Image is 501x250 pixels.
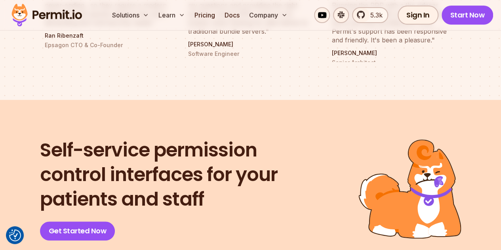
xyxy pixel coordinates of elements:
a: 5.3k [352,7,388,23]
a: Pricing [191,7,218,23]
a: Start Now [442,6,493,25]
p: Software Engineer [188,50,313,58]
a: Sign In [398,6,438,25]
img: Revisit consent button [9,229,21,241]
span: 5.3k [366,10,383,20]
a: Get Started Now [40,221,115,240]
h2: Self-service permission control interfaces for your [40,138,293,212]
span: patients and staff [40,187,293,212]
p: Senior Architect [332,59,457,67]
button: Learn [155,7,188,23]
button: Solutions [109,7,152,23]
p: Ran Ribenzaft [45,32,170,40]
button: Consent Preferences [9,229,21,241]
a: Docs [221,7,243,23]
button: Company [246,7,291,23]
p: [PERSON_NAME] [188,40,313,48]
p: Epsagon CTO & Co-Founder [45,41,170,49]
img: Permit logo [8,2,86,29]
p: [PERSON_NAME] [332,49,457,57]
